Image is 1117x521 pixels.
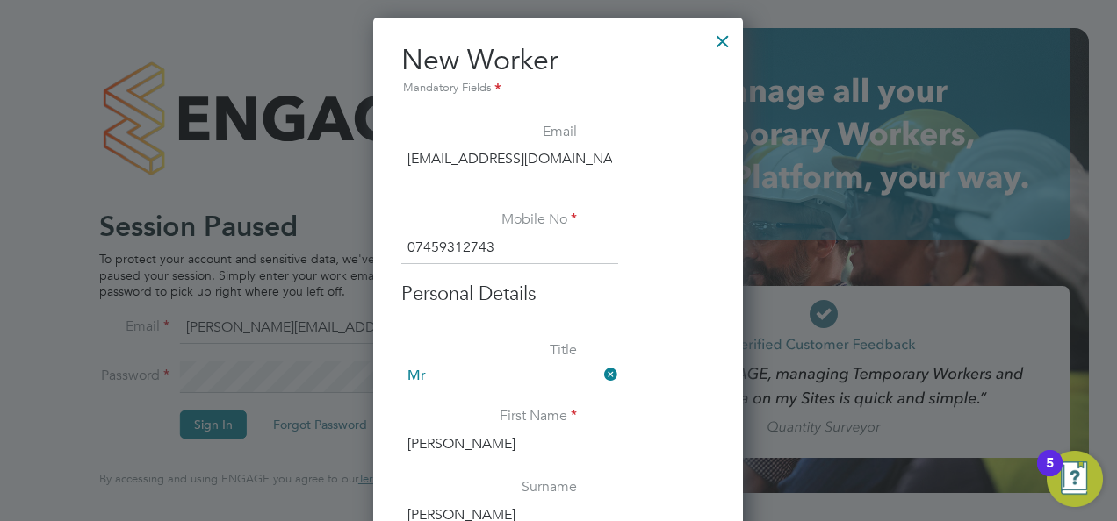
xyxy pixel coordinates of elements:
div: 5 [1046,463,1054,486]
button: Open Resource Center, 5 new notifications [1047,451,1103,507]
div: Mandatory Fields [401,79,715,98]
h3: Personal Details [401,282,715,307]
label: Surname [401,478,577,496]
label: First Name [401,407,577,425]
input: Select one [401,363,618,389]
label: Email [401,123,577,141]
h2: New Worker [401,42,715,98]
label: Title [401,341,577,360]
label: Mobile No [401,211,577,229]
